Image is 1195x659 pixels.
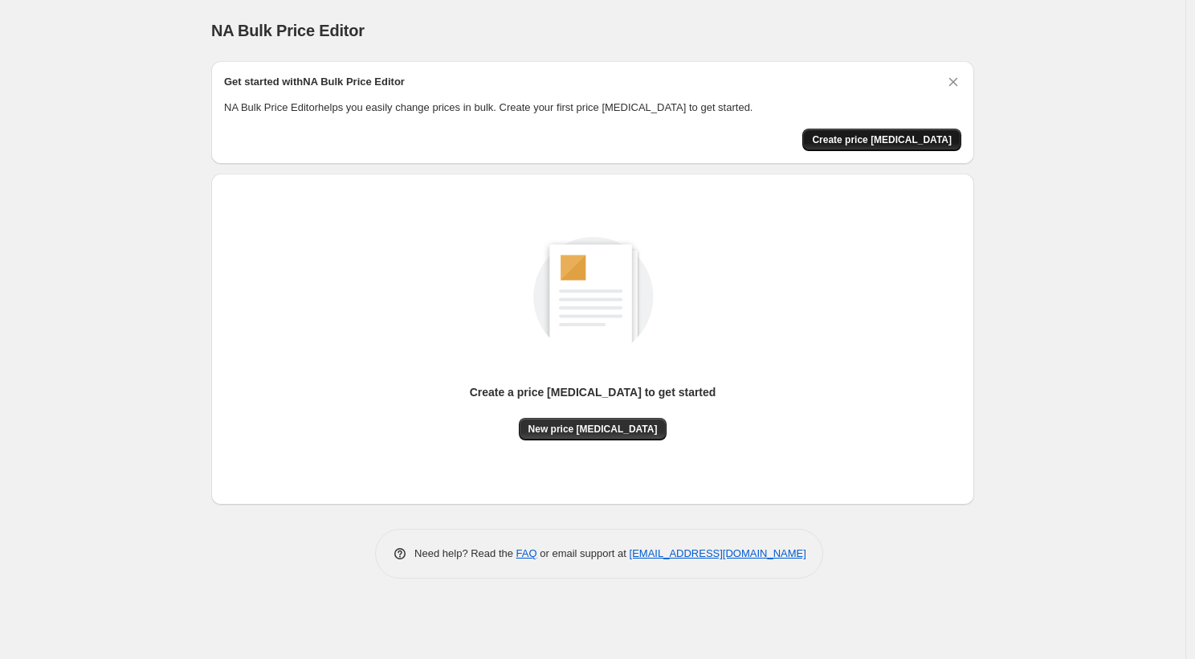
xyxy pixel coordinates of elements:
p: NA Bulk Price Editor helps you easily change prices in bulk. Create your first price [MEDICAL_DAT... [224,100,961,116]
span: Create price [MEDICAL_DATA] [812,133,952,146]
button: Create price change job [802,129,961,151]
span: NA Bulk Price Editor [211,22,365,39]
a: [EMAIL_ADDRESS][DOMAIN_NAME] [630,547,806,559]
p: Create a price [MEDICAL_DATA] to get started [470,384,716,400]
span: or email support at [537,547,630,559]
h2: Get started with NA Bulk Price Editor [224,74,405,90]
a: FAQ [516,547,537,559]
button: New price [MEDICAL_DATA] [519,418,667,440]
button: Dismiss card [945,74,961,90]
span: New price [MEDICAL_DATA] [528,423,658,436]
span: Need help? Read the [414,547,516,559]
